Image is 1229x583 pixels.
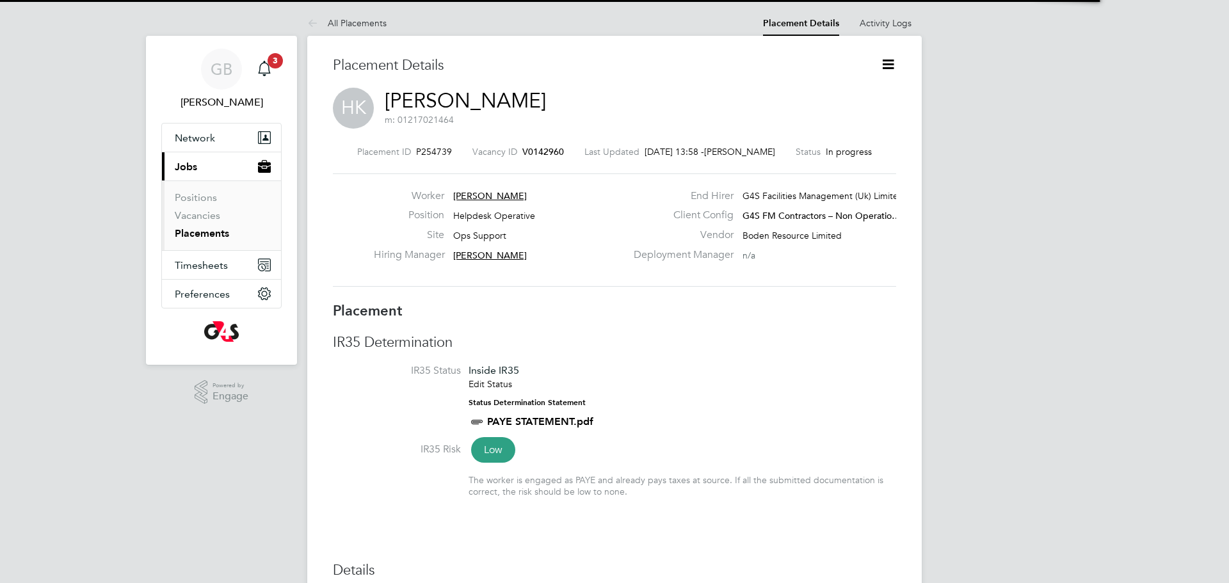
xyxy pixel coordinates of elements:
a: Activity Logs [860,17,912,29]
span: Timesheets [175,259,228,271]
b: Placement [333,302,403,319]
span: 3 [268,53,283,68]
span: Preferences [175,288,230,300]
a: Positions [175,191,217,204]
label: IR35 Status [333,364,461,378]
label: Worker [374,189,444,203]
nav: Main navigation [146,36,297,365]
span: Powered by [213,380,248,391]
span: Gail Burton [161,95,282,110]
span: P254739 [416,146,452,157]
div: Jobs [162,180,281,250]
label: Last Updated [584,146,639,157]
label: Position [374,209,444,222]
span: [PERSON_NAME] [704,146,775,157]
label: Vacancy ID [472,146,517,157]
button: Timesheets [162,251,281,279]
a: All Placements [307,17,387,29]
h3: Placement Details [333,56,861,75]
label: End Hirer [626,189,734,203]
a: Go to home page [161,321,282,342]
a: Vacancies [175,209,220,221]
label: Vendor [626,228,734,242]
strong: Status Determination Statement [469,398,586,407]
span: V0142960 [522,146,564,157]
span: Jobs [175,161,197,173]
a: GB[PERSON_NAME] [161,49,282,110]
label: Hiring Manager [374,248,444,262]
span: [PERSON_NAME] [453,190,527,202]
label: Client Config [626,209,734,222]
a: Powered byEngage [195,380,249,404]
label: Placement ID [357,146,411,157]
span: G4S FM Contractors – Non Operatio… [743,210,901,221]
span: [PERSON_NAME] [453,250,527,261]
span: Network [175,132,215,144]
span: n/a [743,250,755,261]
div: The worker is engaged as PAYE and already pays taxes at source. If all the submitted documentatio... [469,474,896,497]
a: Edit Status [469,378,512,390]
span: Engage [213,391,248,402]
h3: IR35 Determination [333,333,896,352]
a: Placement Details [763,18,839,29]
a: 3 [252,49,277,90]
img: g4s-logo-retina.png [204,321,239,342]
span: In progress [826,146,872,157]
a: PAYE STATEMENT.pdf [487,415,593,427]
label: Site [374,228,444,242]
label: Deployment Manager [626,248,734,262]
span: Boden Resource Limited [743,230,842,241]
a: [PERSON_NAME] [385,88,546,113]
label: Status [796,146,821,157]
span: m: 01217021464 [385,114,454,125]
span: G4S Facilities Management (Uk) Limited [743,190,904,202]
span: HK [333,88,374,129]
button: Preferences [162,280,281,308]
span: Helpdesk Operative [453,210,535,221]
h3: Details [333,561,896,580]
span: [DATE] 13:58 - [645,146,704,157]
span: Inside IR35 [469,364,519,376]
span: Low [471,437,515,463]
span: GB [211,61,232,77]
span: Ops Support [453,230,506,241]
button: Network [162,124,281,152]
label: IR35 Risk [333,443,461,456]
button: Jobs [162,152,281,180]
a: Placements [175,227,229,239]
